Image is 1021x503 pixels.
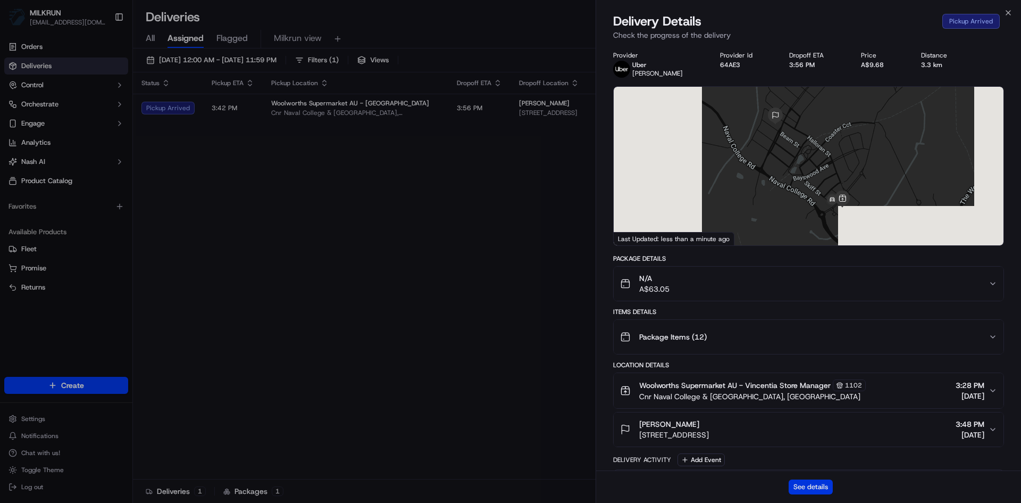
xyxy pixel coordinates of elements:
span: [PERSON_NAME] [632,69,683,78]
div: 3.3 km [921,61,967,69]
div: Provider [613,51,703,60]
button: [PERSON_NAME][STREET_ADDRESS]3:48 PM[DATE] [614,413,1003,447]
div: Delivery Activity [613,456,671,464]
span: [DATE] [956,430,984,440]
div: Package Details [613,254,1004,263]
div: Price [861,51,904,60]
span: Cnr Naval College & [GEOGRAPHIC_DATA], [GEOGRAPHIC_DATA] [639,391,866,402]
div: Items Details [613,308,1004,316]
p: Check the progress of the delivery [613,30,1004,40]
span: 1102 [845,381,862,390]
div: Last Updated: less than a minute ago [614,232,734,245]
button: See details [789,480,833,494]
button: Add Event [677,453,725,466]
span: [STREET_ADDRESS] [639,430,709,440]
span: Woolworths Supermarket AU - Vincentia Store Manager [639,380,831,391]
div: Provider Id [720,51,773,60]
span: 3:28 PM [956,380,984,391]
button: 64AE3 [720,61,740,69]
div: A$9.68 [861,61,904,69]
button: Package Items (12) [614,320,1003,354]
button: Woolworths Supermarket AU - Vincentia Store Manager1102Cnr Naval College & [GEOGRAPHIC_DATA], [GE... [614,373,1003,408]
span: N/A [639,273,669,284]
div: Dropoff ETA [789,51,844,60]
span: A$63.05 [639,284,669,294]
span: [PERSON_NAME] [639,419,699,430]
span: Delivery Details [613,13,701,30]
p: Uber [632,61,683,69]
div: Location Details [613,361,1004,369]
span: [DATE] [956,391,984,401]
span: Package Items ( 12 ) [639,332,707,342]
img: uber-new-logo.jpeg [613,61,630,78]
span: 3:48 PM [956,419,984,430]
button: N/AA$63.05 [614,267,1003,301]
div: 3:56 PM [789,61,844,69]
div: Distance [921,51,967,60]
